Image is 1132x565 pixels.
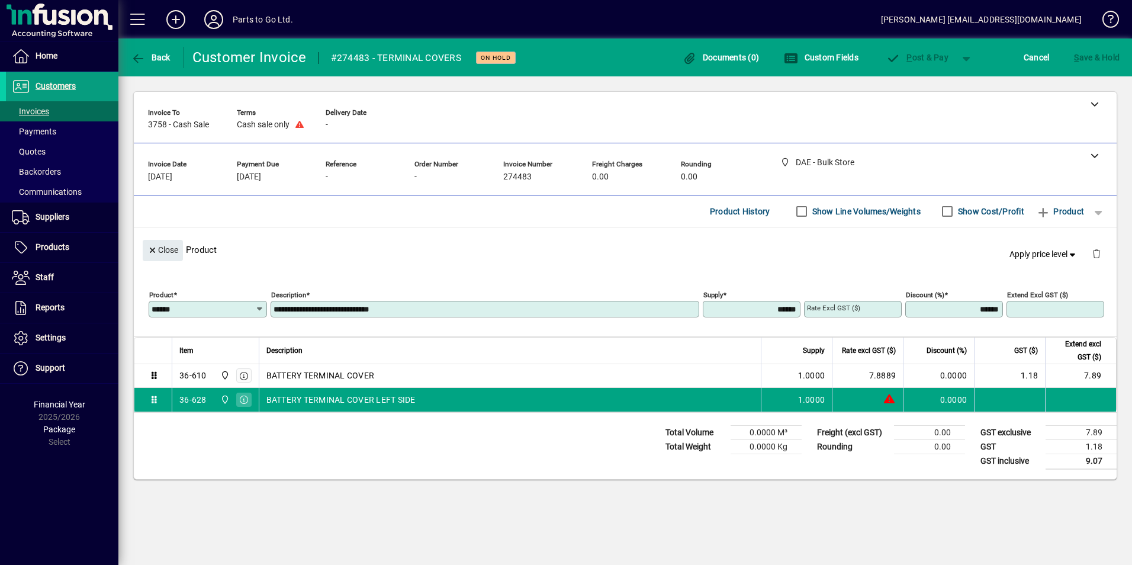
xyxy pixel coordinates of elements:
[6,162,118,182] a: Backorders
[975,454,1046,468] td: GST inclusive
[217,369,231,382] span: DAE - Bulk Store
[927,344,967,357] span: Discount (%)
[503,172,532,182] span: 274483
[36,303,65,312] span: Reports
[681,172,697,182] span: 0.00
[906,53,912,62] span: P
[271,290,306,298] mat-label: Description
[810,206,921,217] label: Show Line Volumes/Weights
[326,120,328,130] span: -
[147,240,178,260] span: Close
[143,240,183,261] button: Close
[6,101,118,121] a: Invoices
[1009,248,1078,261] span: Apply price level
[266,344,303,357] span: Description
[1045,364,1116,388] td: 7.89
[1094,2,1117,41] a: Knowledge Base
[842,344,896,357] span: Rate excl GST ($)
[6,233,118,262] a: Products
[6,323,118,353] a: Settings
[12,187,82,197] span: Communications
[731,439,802,454] td: 0.0000 Kg
[803,344,825,357] span: Supply
[974,364,1045,388] td: 1.18
[781,47,861,68] button: Custom Fields
[894,439,965,454] td: 0.00
[1046,439,1117,454] td: 1.18
[1053,338,1101,364] span: Extend excl GST ($)
[1046,425,1117,439] td: 7.89
[592,172,609,182] span: 0.00
[975,425,1046,439] td: GST exclusive
[36,272,54,282] span: Staff
[12,107,49,116] span: Invoices
[1082,248,1111,259] app-page-header-button: Delete
[43,425,75,434] span: Package
[1074,48,1120,67] span: ave & Hold
[710,202,770,221] span: Product History
[975,439,1046,454] td: GST
[1071,47,1123,68] button: Save & Hold
[118,47,184,68] app-page-header-button: Back
[1005,243,1083,265] button: Apply price level
[192,48,307,67] div: Customer Invoice
[179,370,207,381] div: 36-610
[481,54,511,62] span: On hold
[148,172,172,182] span: [DATE]
[331,49,461,68] div: #274483 - TERMINAL COVERS
[414,172,417,182] span: -
[1082,240,1111,268] button: Delete
[326,172,328,182] span: -
[36,212,69,221] span: Suppliers
[179,394,207,406] div: 36-628
[6,354,118,383] a: Support
[6,41,118,71] a: Home
[36,363,65,373] span: Support
[903,364,974,388] td: 0.0000
[36,51,57,60] span: Home
[1030,201,1090,222] button: Product
[840,370,896,381] div: 7.8889
[894,425,965,439] td: 0.00
[36,333,66,342] span: Settings
[266,370,375,381] span: BATTERY TERMINAL COVER
[266,394,416,406] span: BATTERY TERMINAL COVER LEFT SIDE
[217,393,231,406] span: DAE - Bulk Store
[36,81,76,91] span: Customers
[128,47,173,68] button: Back
[807,304,860,312] mat-label: Rate excl GST ($)
[237,120,290,130] span: Cash sale only
[140,245,186,255] app-page-header-button: Close
[6,263,118,293] a: Staff
[798,394,825,406] span: 1.0000
[148,120,209,130] span: 3758 - Cash Sale
[906,290,944,298] mat-label: Discount (%)
[679,47,762,68] button: Documents (0)
[881,10,1082,29] div: [PERSON_NAME] [EMAIL_ADDRESS][DOMAIN_NAME]
[660,425,731,439] td: Total Volume
[36,242,69,252] span: Products
[233,10,293,29] div: Parts to Go Ltd.
[660,439,731,454] td: Total Weight
[956,206,1024,217] label: Show Cost/Profit
[1024,48,1050,67] span: Cancel
[1074,53,1079,62] span: S
[1007,290,1068,298] mat-label: Extend excl GST ($)
[134,228,1117,271] div: Product
[682,53,759,62] span: Documents (0)
[1014,344,1038,357] span: GST ($)
[6,142,118,162] a: Quotes
[12,127,56,136] span: Payments
[705,201,775,222] button: Product History
[157,9,195,30] button: Add
[12,167,61,176] span: Backorders
[131,53,171,62] span: Back
[6,182,118,202] a: Communications
[886,53,948,62] span: ost & Pay
[179,344,194,357] span: Item
[34,400,85,409] span: Financial Year
[195,9,233,30] button: Profile
[811,439,894,454] td: Rounding
[903,388,974,412] td: 0.0000
[1046,454,1117,468] td: 9.07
